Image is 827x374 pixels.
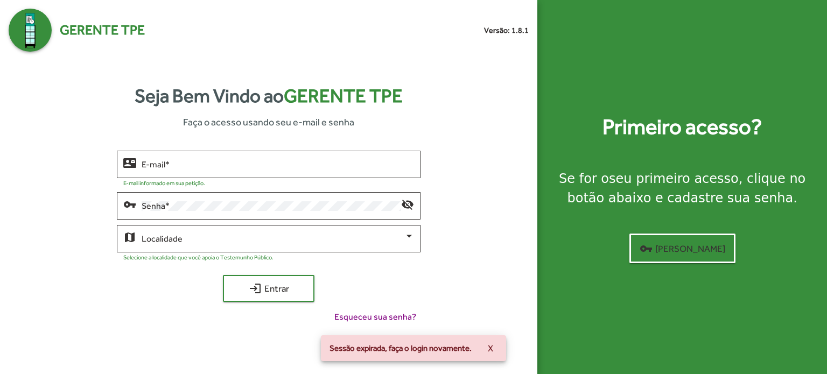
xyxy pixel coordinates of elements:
[334,311,416,323] span: Esqueceu sua senha?
[629,234,735,263] button: [PERSON_NAME]
[550,169,814,208] div: Se for o , clique no botão abaixo e cadastre sua senha.
[123,230,136,243] mat-icon: map
[249,282,262,295] mat-icon: login
[640,242,653,255] mat-icon: vpn_key
[135,82,403,110] strong: Seja Bem Vindo ao
[183,115,354,129] span: Faça o acesso usando seu e-mail e senha
[9,9,52,52] img: Logo Gerente
[284,85,403,107] span: Gerente TPE
[609,171,739,186] strong: seu primeiro acesso
[484,25,529,36] small: Versão: 1.8.1
[60,20,145,40] span: Gerente TPE
[602,111,762,143] strong: Primeiro acesso?
[488,338,493,358] span: X
[330,343,472,354] span: Sessão expirada, faça o login novamente.
[123,180,205,186] mat-hint: E-mail informado em sua petição.
[479,338,502,358] button: X
[123,254,274,260] mat-hint: Selecione a localidade que você apoia o Testemunho Público.
[640,239,725,258] span: [PERSON_NAME]
[401,197,414,210] mat-icon: visibility_off
[233,279,305,298] span: Entrar
[223,275,314,302] button: Entrar
[123,197,136,210] mat-icon: vpn_key
[123,156,136,169] mat-icon: contact_mail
